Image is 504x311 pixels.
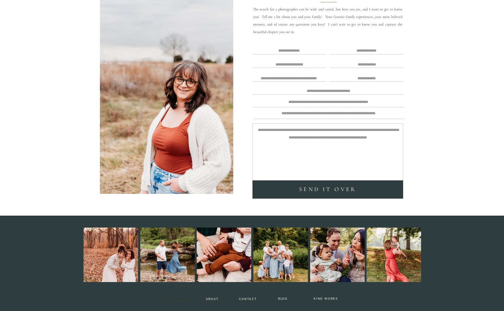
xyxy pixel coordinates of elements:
[254,184,402,195] a: SEND it over
[203,297,222,301] a: About
[311,297,341,302] a: Kind Words
[275,297,291,302] a: BLOG
[237,297,259,301] a: Contact
[253,5,403,29] p: The search for a photographer can be wide and varied, but here you are, and I want to get to know...
[163,297,193,302] a: Experience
